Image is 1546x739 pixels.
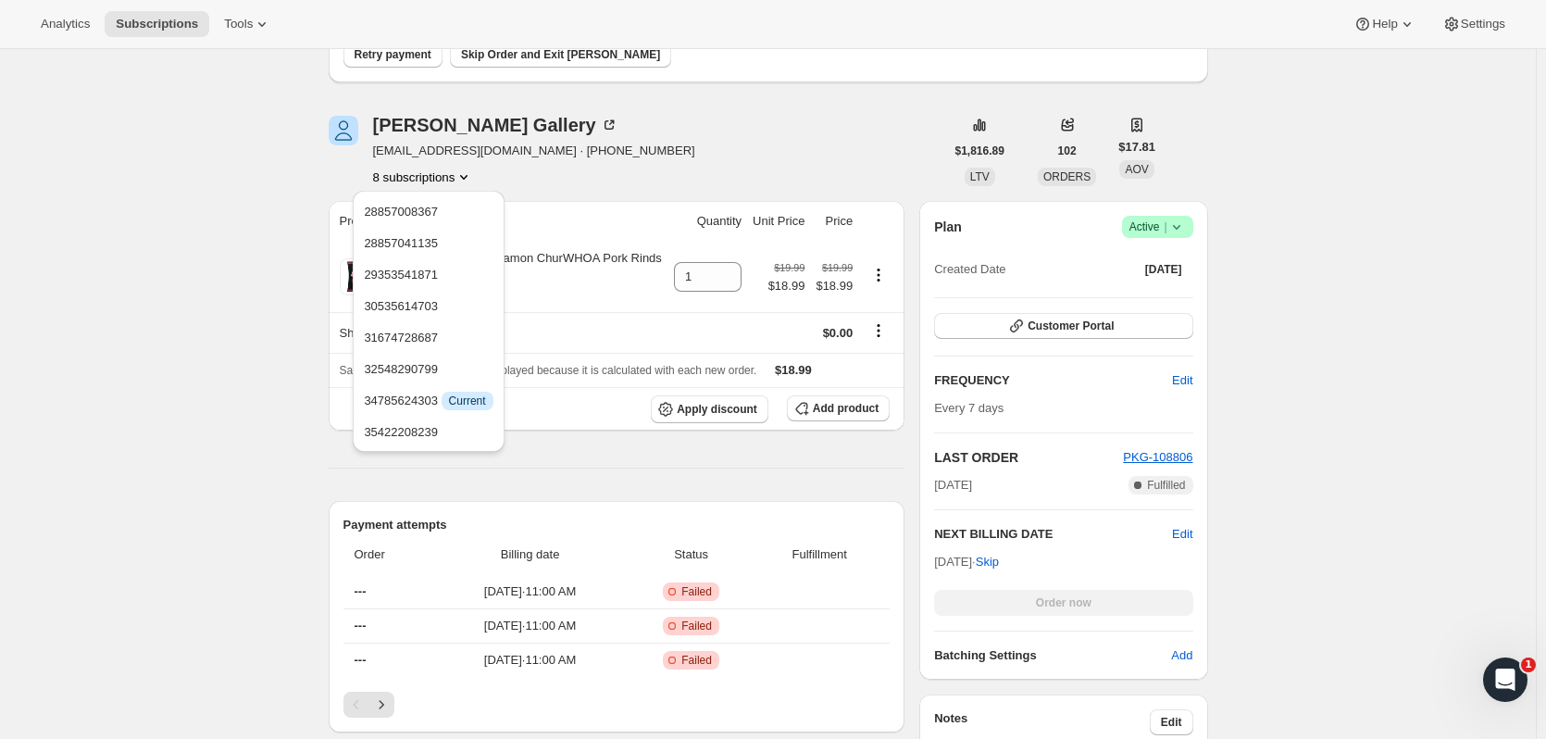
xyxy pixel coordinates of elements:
[438,651,622,670] span: [DATE] · 11:00 AM
[355,584,367,598] span: ---
[364,268,438,282] span: 29353541871
[934,476,972,495] span: [DATE]
[970,170,990,183] span: LTV
[340,364,757,377] span: Sales tax (if applicable) is not displayed because it is calculated with each new order.
[787,395,890,421] button: Add product
[355,653,367,667] span: ---
[1145,262,1182,277] span: [DATE]
[760,545,879,564] span: Fulfillment
[934,260,1005,279] span: Created Date
[668,201,747,242] th: Quantity
[1172,525,1192,544] button: Edit
[1028,319,1114,333] span: Customer Portal
[934,371,1172,390] h2: FREQUENCY
[329,201,669,242] th: Product
[768,277,805,295] span: $18.99
[358,196,498,226] button: 28857008367
[364,425,438,439] span: 35422208239
[224,17,253,31] span: Tools
[1047,138,1088,164] button: 102
[1123,448,1192,467] button: PKG-108806
[1058,144,1077,158] span: 102
[1172,371,1192,390] span: Edit
[105,11,209,37] button: Subscriptions
[355,619,367,633] span: ---
[1431,11,1516,37] button: Settings
[1147,478,1185,493] span: Fulfilled
[343,692,891,718] nav: Pagination
[358,259,498,289] button: 29353541871
[355,47,431,62] span: Retry payment
[934,218,962,236] h2: Plan
[1161,715,1182,730] span: Edit
[1342,11,1427,37] button: Help
[329,312,669,353] th: Shipping
[364,331,438,344] span: 31674728687
[747,201,810,242] th: Unit Price
[1150,709,1193,735] button: Edit
[976,553,999,571] span: Skip
[681,653,712,668] span: Failed
[934,448,1123,467] h2: LAST ORDER
[934,555,999,569] span: [DATE] ·
[1521,658,1536,672] span: 1
[864,265,893,285] button: Product actions
[1129,218,1186,236] span: Active
[651,395,768,423] button: Apply discount
[30,11,101,37] button: Analytics
[810,201,858,242] th: Price
[377,249,664,305] div: Pork King Good Cinnamon ChurWHOA Pork Rinds - 3 oz
[373,142,695,160] span: [EMAIL_ADDRESS][DOMAIN_NAME] · [PHONE_NUMBER]
[822,262,853,273] small: $19.99
[343,42,443,68] button: Retry payment
[364,362,438,376] span: 32548290799
[213,11,282,37] button: Tools
[343,534,433,575] th: Order
[358,228,498,257] button: 28857041135
[450,42,671,68] button: Skip Order and Exit [PERSON_NAME]
[1118,138,1155,157] span: $17.81
[934,646,1171,665] h6: Batching Settings
[364,236,438,250] span: 28857041135
[816,277,853,295] span: $18.99
[1123,450,1192,464] a: PKG-108806
[1171,646,1192,665] span: Add
[944,138,1016,164] button: $1,816.89
[358,417,498,446] button: 35422208239
[1043,170,1091,183] span: ORDERS
[364,394,492,407] span: 34785624303
[358,385,498,415] button: 34785624303 InfoCurrent
[813,401,879,416] span: Add product
[1164,219,1166,234] span: |
[343,516,891,534] h2: Payment attempts
[438,617,622,635] span: [DATE] · 11:00 AM
[41,17,90,31] span: Analytics
[340,258,377,295] img: product img
[358,354,498,383] button: 32548290799
[681,619,712,633] span: Failed
[775,363,812,377] span: $18.99
[934,313,1192,339] button: Customer Portal
[934,525,1172,544] h2: NEXT BILLING DATE
[116,17,198,31] span: Subscriptions
[823,326,854,340] span: $0.00
[1461,17,1505,31] span: Settings
[633,545,749,564] span: Status
[368,692,394,718] button: Next
[1483,658,1527,702] iframe: Intercom live chat
[364,299,438,313] span: 30535614703
[1372,17,1397,31] span: Help
[438,582,622,601] span: [DATE] · 11:00 AM
[1134,257,1193,282] button: [DATE]
[1160,641,1203,670] button: Add
[934,401,1004,415] span: Every 7 days
[373,168,474,186] button: Product actions
[1161,366,1203,395] button: Edit
[955,144,1004,158] span: $1,816.89
[934,709,1150,735] h3: Notes
[449,394,486,408] span: Current
[1125,163,1148,176] span: AOV
[329,116,358,145] span: Susan Gallery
